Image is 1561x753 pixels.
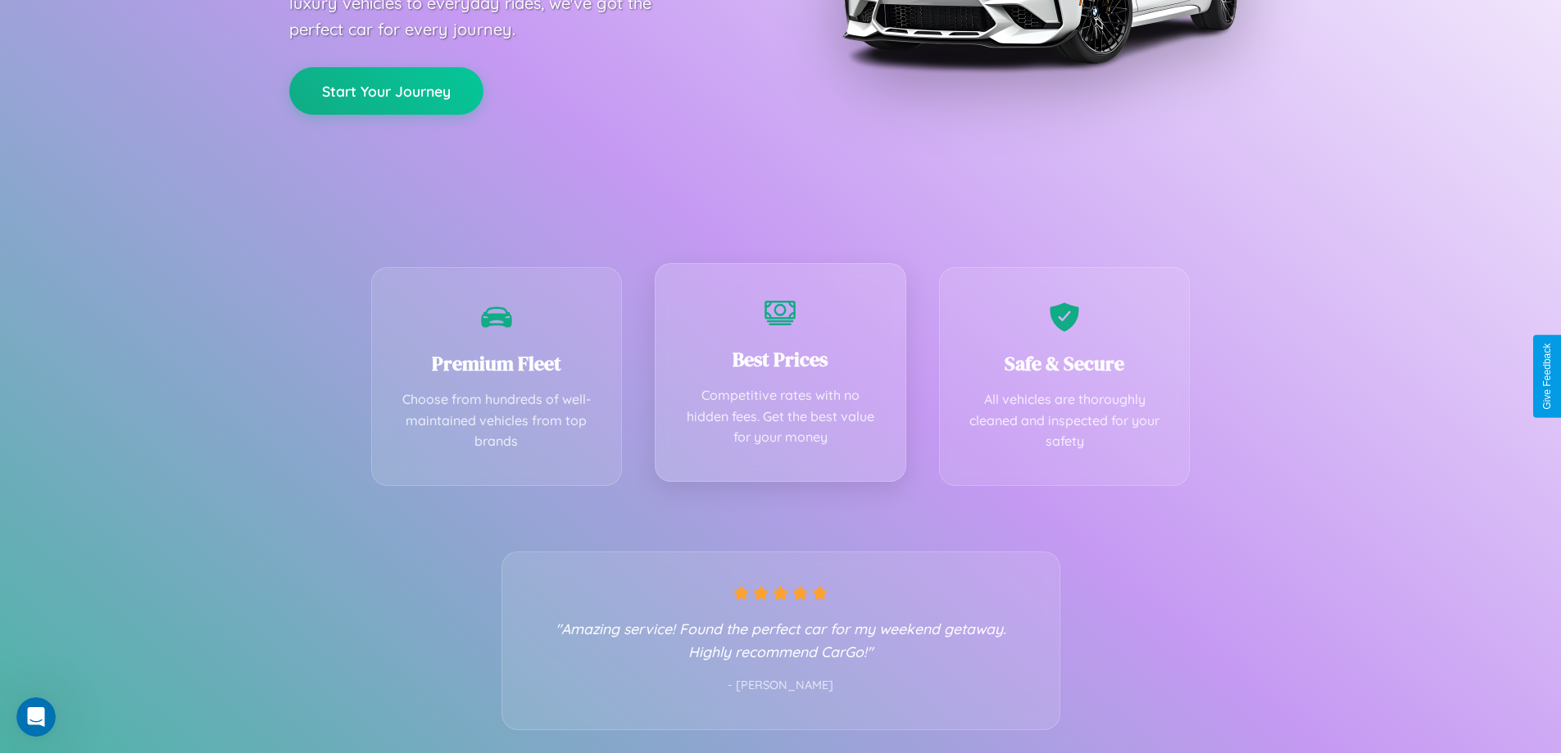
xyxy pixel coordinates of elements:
p: All vehicles are thoroughly cleaned and inspected for your safety [964,389,1165,452]
button: Start Your Journey [289,67,483,115]
p: "Amazing service! Found the perfect car for my weekend getaway. Highly recommend CarGo!" [535,617,1027,663]
h3: Premium Fleet [397,350,597,377]
div: Give Feedback [1541,343,1553,410]
h3: Best Prices [680,346,881,373]
p: Choose from hundreds of well-maintained vehicles from top brands [397,389,597,452]
p: Competitive rates with no hidden fees. Get the best value for your money [680,385,881,448]
h3: Safe & Secure [964,350,1165,377]
p: - [PERSON_NAME] [535,675,1027,696]
iframe: Intercom live chat [16,697,56,737]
